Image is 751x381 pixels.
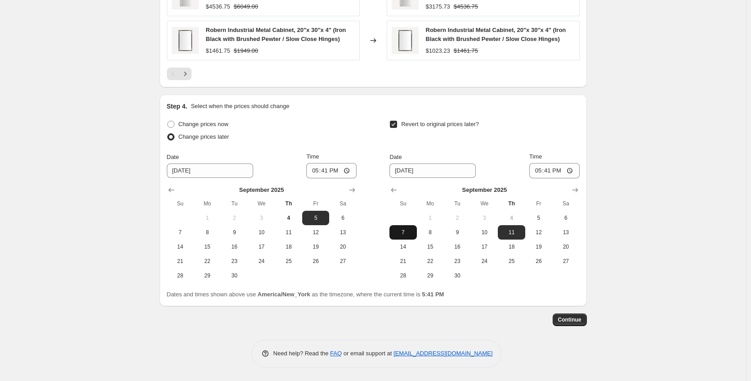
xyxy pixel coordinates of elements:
span: 1 [420,214,440,222]
button: Tuesday September 30 2025 [221,268,248,283]
span: 24 [474,258,494,265]
th: Saturday [329,196,356,211]
button: Tuesday September 9 2025 [221,225,248,240]
button: Monday September 1 2025 [417,211,444,225]
button: Saturday September 13 2025 [552,225,579,240]
div: $1461.75 [206,46,230,55]
span: 14 [170,243,190,250]
input: 12:00 [529,163,580,178]
button: Wednesday September 3 2025 [248,211,275,225]
span: 25 [501,258,521,265]
span: 16 [224,243,244,250]
button: Sunday September 21 2025 [389,254,416,268]
th: Sunday [167,196,194,211]
th: Tuesday [444,196,471,211]
p: Select when the prices should change [191,102,289,111]
span: 18 [501,243,521,250]
span: 30 [224,272,244,279]
span: 28 [393,272,413,279]
span: Robern Industrial Metal Cabinet, 20"x 30"x 4" (Iron Black with Brushed Pewter / Slow Close Hinges) [206,27,346,42]
button: Tuesday September 23 2025 [221,254,248,268]
span: Change prices now [179,121,228,127]
span: Date [389,154,402,160]
span: 21 [393,258,413,265]
span: We [474,200,494,207]
span: Robern Industrial Metal Cabinet, 20"x 30"x 4" (Iron Black with Brushed Pewter / Slow Close Hinges) [426,27,566,42]
button: Sunday September 28 2025 [389,268,416,283]
button: Thursday September 25 2025 [498,254,525,268]
button: Show previous month, August 2025 [388,184,400,196]
span: Continue [558,316,581,323]
span: 26 [529,258,549,265]
button: Monday September 15 2025 [194,240,221,254]
button: Monday September 22 2025 [417,254,444,268]
button: Sunday September 14 2025 [389,240,416,254]
button: Friday September 5 2025 [302,211,329,225]
span: 19 [306,243,326,250]
button: Sunday September 28 2025 [167,268,194,283]
button: Saturday September 27 2025 [329,254,356,268]
button: Saturday September 13 2025 [329,225,356,240]
span: 27 [333,258,353,265]
button: Sunday September 7 2025 [389,225,416,240]
th: Sunday [389,196,416,211]
button: Monday September 29 2025 [194,268,221,283]
button: Wednesday September 17 2025 [471,240,498,254]
a: FAQ [330,350,342,357]
th: Wednesday [248,196,275,211]
span: 7 [393,229,413,236]
button: Wednesday September 24 2025 [471,254,498,268]
b: America/New_York [258,291,310,298]
button: Saturday September 20 2025 [552,240,579,254]
span: 5 [306,214,326,222]
th: Monday [417,196,444,211]
button: Friday September 12 2025 [302,225,329,240]
span: Change prices later [179,133,229,140]
button: Show next month, October 2025 [569,184,581,196]
button: Thursday September 18 2025 [275,240,302,254]
button: Wednesday September 3 2025 [471,211,498,225]
span: 20 [556,243,576,250]
span: 21 [170,258,190,265]
button: Continue [553,313,587,326]
button: Sunday September 7 2025 [167,225,194,240]
span: 14 [393,243,413,250]
th: Friday [302,196,329,211]
button: Thursday September 11 2025 [275,225,302,240]
span: 18 [279,243,299,250]
b: 5:41 PM [422,291,444,298]
span: 24 [251,258,271,265]
button: Sunday September 21 2025 [167,254,194,268]
div: $1023.23 [426,46,450,55]
button: Friday September 26 2025 [525,254,552,268]
button: Today Thursday September 4 2025 [275,211,302,225]
th: Monday [194,196,221,211]
button: Friday September 19 2025 [525,240,552,254]
span: 10 [251,229,271,236]
strike: $4536.75 [454,2,478,11]
span: 30 [447,272,467,279]
span: 9 [224,229,244,236]
button: Next [179,68,192,80]
span: Sa [333,200,353,207]
span: 22 [420,258,440,265]
button: Wednesday September 17 2025 [248,240,275,254]
strike: $1949.00 [234,46,258,55]
span: 8 [420,229,440,236]
button: Monday September 15 2025 [417,240,444,254]
span: 7 [170,229,190,236]
a: [EMAIL_ADDRESS][DOMAIN_NAME] [393,350,492,357]
button: Thursday September 11 2025 [498,225,525,240]
img: IndustrialMetalCabinet_CC2030D4ND34SC_80x.jpg [172,27,199,54]
span: 9 [447,229,467,236]
button: Thursday September 25 2025 [275,254,302,268]
span: 27 [556,258,576,265]
button: Tuesday September 16 2025 [444,240,471,254]
div: $3175.73 [426,2,450,11]
span: Mo [420,200,440,207]
span: Date [167,154,179,160]
button: Wednesday September 10 2025 [471,225,498,240]
span: 2 [447,214,467,222]
button: Friday September 19 2025 [302,240,329,254]
button: Monday September 8 2025 [417,225,444,240]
